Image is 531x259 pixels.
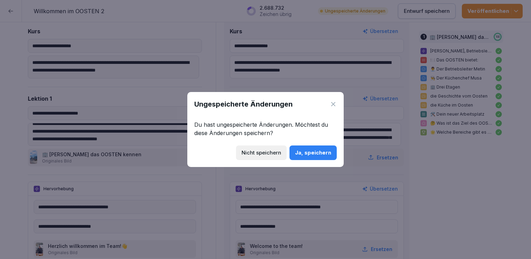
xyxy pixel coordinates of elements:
button: Ja, speichern [289,145,337,160]
button: Nicht speichern [236,145,287,160]
div: Nicht speichern [242,149,281,157]
div: Ja, speichern [295,149,331,157]
h1: Ungespeicherte Änderungen [194,99,293,109]
p: Du hast ungespeicherte Änderungen. Möchtest du diese Änderungen speichern? [194,120,337,137]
